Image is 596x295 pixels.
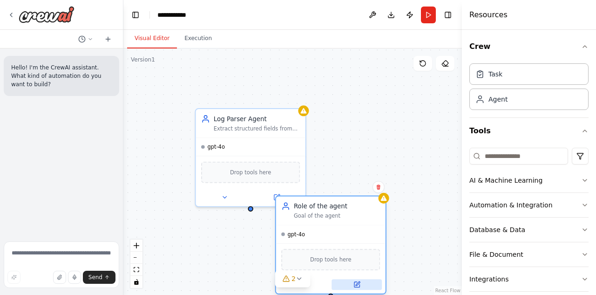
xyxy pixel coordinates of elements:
[469,176,542,185] div: AI & Machine Learning
[469,267,589,291] button: Integrations
[294,202,380,211] div: Role of the agent
[68,271,81,284] button: Click to speak your automation idea
[130,240,142,252] button: zoom in
[469,60,589,117] div: Crew
[214,114,300,123] div: Log Parser Agent
[488,69,502,79] div: Task
[291,274,296,283] span: 2
[275,270,311,288] button: 2
[129,8,142,21] button: Hide left sidebar
[488,95,508,104] div: Agent
[469,274,508,284] div: Integrations
[177,29,219,48] button: Execution
[130,240,142,288] div: React Flow controls
[469,9,508,21] h4: Resources
[157,10,196,20] nav: breadcrumb
[469,193,589,217] button: Automation & Integration
[372,181,385,193] button: Delete node
[469,242,589,267] button: File & Document
[332,279,382,290] button: Open in side panel
[195,108,306,207] div: Log Parser AgentExtract structured fields from raw log lines.gpt-4oDrop tools here
[88,274,102,281] span: Send
[101,34,115,45] button: Start a new chat
[127,29,177,48] button: Visual Editor
[214,125,300,132] div: Extract structured fields from raw log lines.
[11,63,112,89] p: Hello! I'm the CrewAI assistant. What kind of automation do you want to build?
[435,288,461,293] a: React Flow attribution
[83,271,115,284] button: Send
[469,168,589,192] button: AI & Machine Learning
[441,8,454,21] button: Hide right sidebar
[294,213,380,220] div: Goal of the agent
[469,118,589,144] button: Tools
[130,264,142,276] button: fit view
[130,252,142,264] button: zoom out
[53,271,66,284] button: Upload files
[19,6,74,23] img: Logo
[288,231,305,238] span: gpt-4o
[130,276,142,288] button: toggle interactivity
[469,34,589,60] button: Crew
[469,218,589,242] button: Database & Data
[469,225,525,234] div: Database & Data
[469,250,523,259] div: File & Document
[74,34,97,45] button: Switch to previous chat
[207,144,225,151] span: gpt-4o
[7,271,20,284] button: Improve this prompt
[131,56,155,63] div: Version 1
[310,255,351,264] span: Drop tools here
[251,192,302,203] button: Open in side panel
[230,168,271,177] span: Drop tools here
[469,200,553,210] div: Automation & Integration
